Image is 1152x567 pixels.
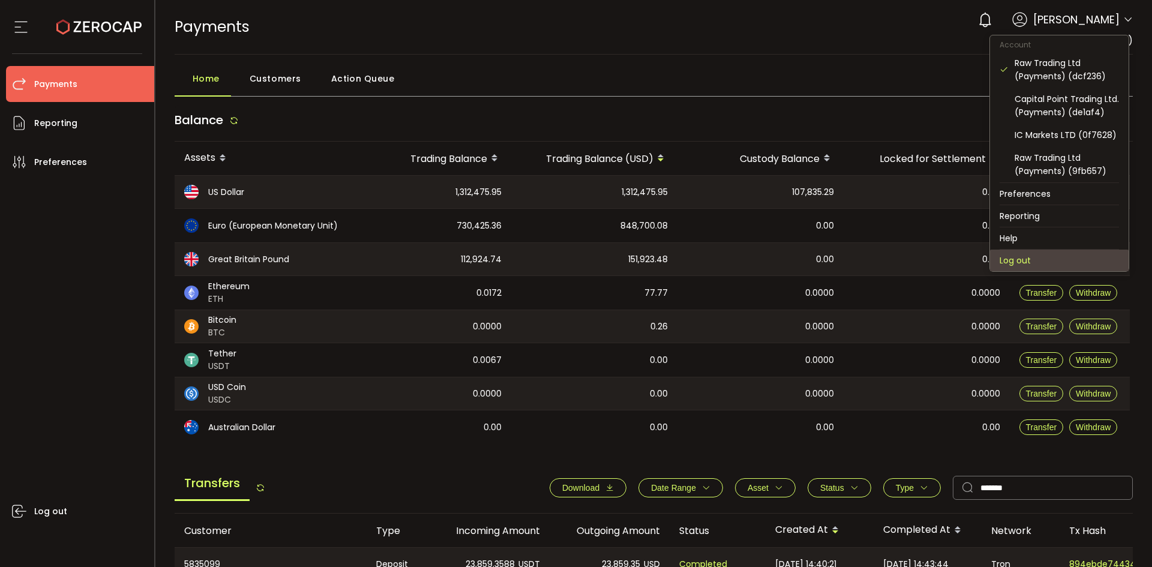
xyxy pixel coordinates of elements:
span: Account [990,40,1040,50]
span: Australian Dollar [208,421,275,434]
button: Type [883,478,941,497]
img: eur_portfolio.svg [184,218,199,233]
div: Status [670,524,766,538]
span: 0.00 [816,253,834,266]
img: usdc_portfolio.svg [184,386,199,401]
span: 0.0000 [805,320,834,334]
div: Created At [766,520,874,541]
div: Raw Trading Ltd (Payments) (9fb657) [1015,151,1119,178]
span: 0.0000 [473,320,502,334]
button: Transfer [1019,419,1064,435]
span: Withdraw [1076,288,1111,298]
button: Transfer [1019,285,1064,301]
li: Help [990,227,1129,249]
span: Home [193,67,220,91]
span: 0.0172 [476,286,502,300]
button: Transfer [1019,352,1064,368]
img: usd_portfolio.svg [184,185,199,199]
span: [PERSON_NAME] [1033,11,1120,28]
span: US Dollar [208,186,244,199]
span: 107,835.29 [792,185,834,199]
span: Action Queue [331,67,395,91]
span: Preferences [34,154,87,171]
div: Completed At [874,520,982,541]
span: USDT [208,360,236,373]
span: 77.77 [644,286,668,300]
button: Withdraw [1069,319,1117,334]
button: Transfer [1019,386,1064,401]
span: 0.0000 [971,387,1000,401]
span: 0.00 [816,219,834,233]
span: Asset [748,483,769,493]
span: 151,923.48 [628,253,668,266]
span: 1,312,475.95 [455,185,502,199]
span: 0.00 [982,421,1000,434]
button: Withdraw [1069,352,1117,368]
button: Withdraw [1069,285,1117,301]
span: Transfer [1026,355,1057,365]
span: 0.0000 [971,286,1000,300]
div: Raw Trading Ltd (Payments) (dcf236) [1015,56,1119,83]
div: Capital Point Trading Ltd. (Payments) (de1af4) [1015,92,1119,119]
img: usdt_portfolio.svg [184,353,199,367]
span: Raw Trading Ltd (Payments) [998,34,1133,47]
div: Chat Widget [1092,509,1152,567]
span: Bitcoin [208,314,236,326]
span: ETH [208,293,250,305]
span: 0.00 [982,219,1000,233]
button: Withdraw [1069,419,1117,435]
div: Outgoing Amount [550,524,670,538]
span: 730,425.36 [457,219,502,233]
button: Download [550,478,626,497]
span: BTC [208,326,236,339]
button: Date Range [638,478,723,497]
span: 0.00 [982,185,1000,199]
span: Transfer [1026,288,1057,298]
div: Trading Balance [361,148,511,169]
img: aud_portfolio.svg [184,420,199,434]
span: 0.0000 [805,387,834,401]
div: Custody Balance [677,148,844,169]
span: 1,312,475.95 [622,185,668,199]
div: Incoming Amount [430,524,550,538]
span: USD Coin [208,381,246,394]
span: 0.0000 [805,353,834,367]
span: 0.0000 [805,286,834,300]
li: Log out [990,250,1129,271]
span: Reporting [34,115,77,132]
span: Withdraw [1076,422,1111,432]
span: Log out [34,503,67,520]
span: 0.0000 [971,320,1000,334]
span: Type [896,483,914,493]
span: Transfer [1026,422,1057,432]
span: USDC [208,394,246,406]
span: 0.00 [816,421,834,434]
div: IC Markets LTD (0f7628) [1015,128,1119,142]
span: 0.0067 [473,353,502,367]
span: Withdraw [1076,389,1111,398]
span: 848,700.08 [620,219,668,233]
span: 112,924.74 [461,253,502,266]
span: Balance [175,112,223,128]
span: Transfers [175,467,250,501]
span: 0.26 [650,320,668,334]
span: Withdraw [1076,322,1111,331]
span: Payments [34,76,77,93]
span: Download [562,483,599,493]
span: Customers [250,67,301,91]
span: 0.00 [650,353,668,367]
span: Euro (European Monetary Unit) [208,220,338,232]
span: 0.00 [650,387,668,401]
span: Ethereum [208,280,250,293]
span: Date Range [651,483,696,493]
li: Preferences [990,183,1129,205]
span: 0.00 [650,421,668,434]
img: btc_portfolio.svg [184,319,199,334]
button: Status [808,478,871,497]
button: Transfer [1019,319,1064,334]
button: Asset [735,478,796,497]
div: Locked for Settlement [844,148,1010,169]
span: Payments [175,16,250,37]
img: eth_portfolio.svg [184,286,199,300]
li: Reporting [990,205,1129,227]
